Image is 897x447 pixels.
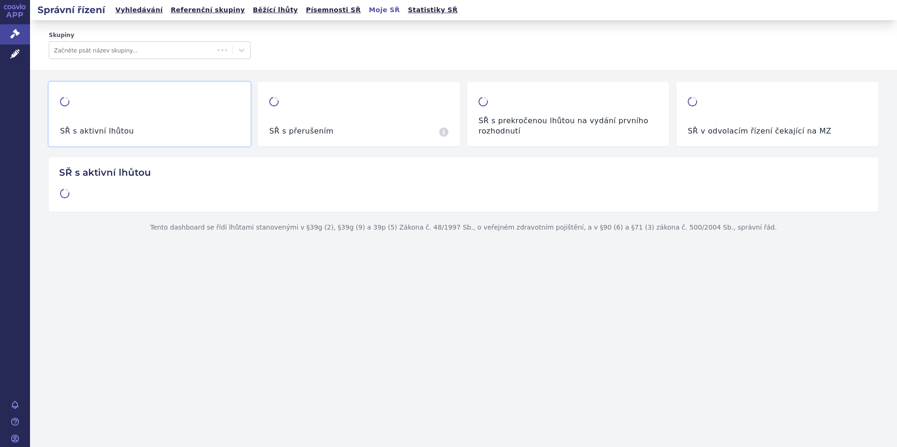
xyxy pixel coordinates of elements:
[54,44,209,56] div: Začněte psát název skupiny...
[60,126,134,136] h3: SŘ s aktivní lhůtou
[269,126,334,136] h3: SŘ s přerušením
[168,4,248,16] a: Referenční skupiny
[688,126,831,136] h3: SŘ v odvolacím řízení čekající na MZ
[49,31,251,39] label: Skupiny
[405,4,460,16] a: Statistiky SŘ
[250,4,301,16] a: Běžící lhůty
[49,212,878,244] p: Tento dashboard se řídí lhůtami stanovenými v §39g (2), §39g (9) a 39p (5) Zákona č. 48/1997 Sb.,...
[30,3,113,16] h2: Správní řízení
[303,4,364,16] a: Písemnosti SŘ
[113,4,166,16] a: Vyhledávání
[366,4,403,16] a: Moje SŘ
[56,167,871,178] h2: SŘ s aktivní lhůtou
[479,116,658,137] h3: SŘ s prekročenou lhůtou na vydání prvního rozhodnutí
